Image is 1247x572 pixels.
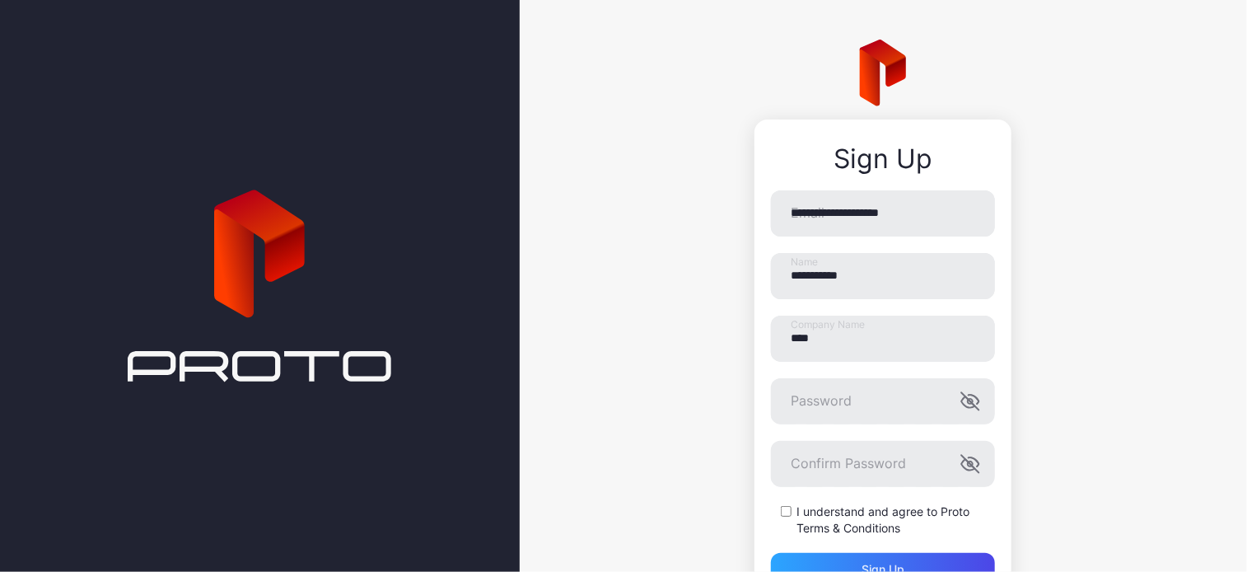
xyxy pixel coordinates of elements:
button: Confirm Password [960,454,980,474]
input: Confirm Password [771,441,995,487]
div: Sign Up [771,144,995,174]
input: Password [771,378,995,424]
a: Proto Terms & Conditions [796,504,969,535]
input: Name [771,253,995,299]
input: Email [771,190,995,237]
input: Company Name [771,316,995,362]
label: I understand and agree to [796,504,995,537]
button: Password [960,391,980,411]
